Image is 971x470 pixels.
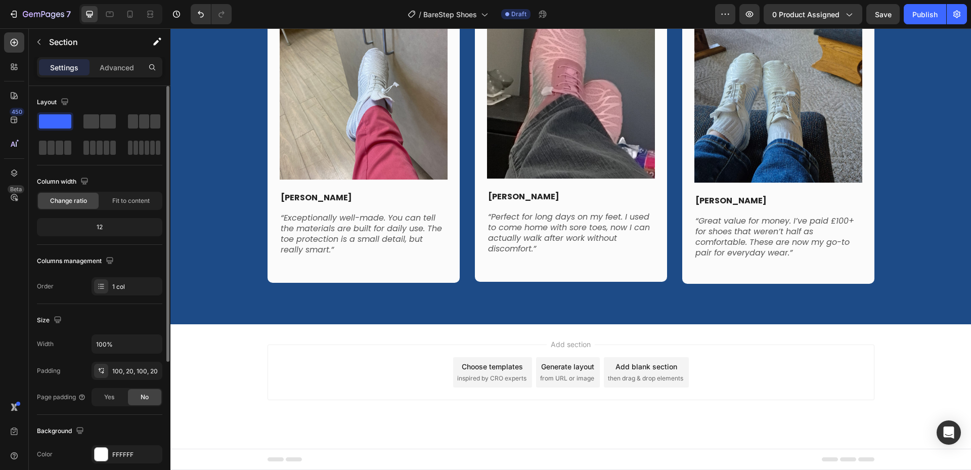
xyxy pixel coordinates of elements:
[318,183,479,226] i: “Perfect for long days on my feet. I used to come home with sore toes, now I can actually walk af...
[37,254,116,268] div: Columns management
[39,220,160,234] div: 12
[445,333,507,344] div: Add blank section
[92,335,162,353] input: Auto
[112,367,160,376] div: 100, 20, 100, 20
[291,333,352,344] div: Choose templates
[112,196,150,205] span: Fit to content
[525,167,691,178] p: [PERSON_NAME]
[170,28,971,470] iframe: Design area
[423,9,477,20] span: BareStep Shoes
[37,175,91,189] div: Column width
[525,187,684,230] i: “Great value for money. I’ve paid £100+ for shoes that weren’t half as comfortable. These are now...
[37,450,53,459] div: Color
[191,4,232,24] div: Undo/Redo
[110,184,272,227] i: “Exceptionally well-made. You can tell the materials are built for daily use. The toe protection ...
[100,62,134,73] p: Advanced
[104,393,114,402] span: Yes
[112,450,160,459] div: FFFFFF
[772,9,840,20] span: 0 product assigned
[912,9,938,20] div: Publish
[37,96,71,109] div: Layout
[141,393,149,402] span: No
[10,108,24,116] div: 450
[376,311,424,321] span: Add section
[8,185,24,193] div: Beta
[419,9,421,20] span: /
[112,282,160,291] div: 1 col
[37,393,86,402] div: Page padding
[37,424,86,438] div: Background
[437,346,513,355] span: then drag & drop elements
[37,282,54,291] div: Order
[4,4,75,24] button: 7
[37,314,64,327] div: Size
[66,8,71,20] p: 7
[371,333,424,344] div: Generate layout
[37,339,54,349] div: Width
[110,163,182,175] strong: [PERSON_NAME]
[50,62,78,73] p: Settings
[875,10,892,19] span: Save
[904,4,946,24] button: Publish
[287,346,356,355] span: inspired by CRO experts
[318,163,483,174] p: [PERSON_NAME]
[866,4,900,24] button: Save
[50,196,87,205] span: Change ratio
[764,4,862,24] button: 0 product assigned
[370,346,424,355] span: from URL or image
[937,420,961,445] div: Open Intercom Messenger
[511,10,526,19] span: Draft
[49,36,132,48] p: Section
[37,366,60,375] div: Padding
